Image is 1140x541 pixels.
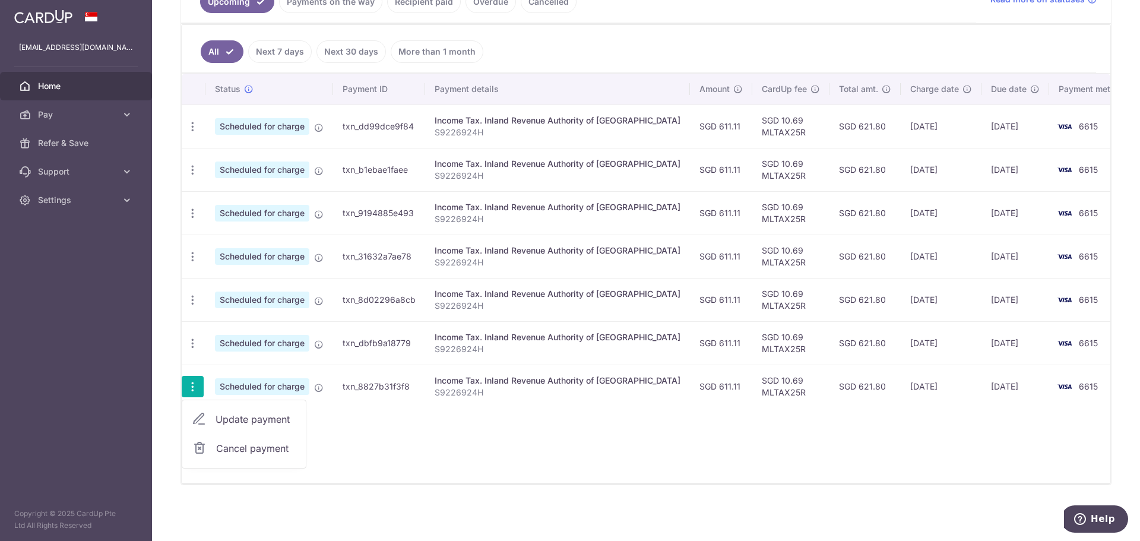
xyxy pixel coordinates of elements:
td: [DATE] [901,235,981,278]
p: S9226924H [435,257,680,268]
td: SGD 10.69 MLTAX25R [752,365,829,408]
td: SGD 611.11 [690,321,752,365]
p: S9226924H [435,343,680,355]
span: Charge date [910,83,959,95]
td: [DATE] [981,278,1049,321]
span: 6615 [1079,381,1098,391]
td: txn_b1ebae1faee [333,148,425,191]
td: SGD 621.80 [829,148,901,191]
span: 6615 [1079,208,1098,218]
span: Scheduled for charge [215,205,309,222]
p: S9226924H [435,300,680,312]
p: S9226924H [435,126,680,138]
span: Scheduled for charge [215,292,309,308]
td: SGD 621.80 [829,235,901,278]
td: [DATE] [981,148,1049,191]
span: Support [38,166,116,178]
span: Amount [699,83,730,95]
td: [DATE] [981,365,1049,408]
img: Bank Card [1053,249,1076,264]
td: SGD 621.80 [829,321,901,365]
td: SGD 10.69 MLTAX25R [752,321,829,365]
a: Next 7 days [248,40,312,63]
td: [DATE] [901,191,981,235]
td: txn_9194885e493 [333,191,425,235]
td: SGD 611.11 [690,191,752,235]
td: SGD 10.69 MLTAX25R [752,278,829,321]
img: CardUp [14,10,72,24]
a: Next 30 days [316,40,386,63]
td: [DATE] [901,278,981,321]
td: SGD 611.11 [690,105,752,148]
img: Bank Card [1053,293,1076,307]
td: SGD 611.11 [690,278,752,321]
span: Scheduled for charge [215,118,309,135]
td: SGD 611.11 [690,365,752,408]
p: S9226924H [435,387,680,398]
th: Payment method [1049,74,1139,105]
img: Bank Card [1053,336,1076,350]
td: txn_8d02296a8cb [333,278,425,321]
th: Payment ID [333,74,425,105]
span: Home [38,80,116,92]
span: Settings [38,194,116,206]
span: 6615 [1079,295,1098,305]
td: txn_8827b31f3f8 [333,365,425,408]
img: Bank Card [1053,119,1076,134]
div: Income Tax. Inland Revenue Authority of [GEOGRAPHIC_DATA] [435,115,680,126]
span: Pay [38,109,116,121]
td: SGD 621.80 [829,278,901,321]
td: SGD 611.11 [690,148,752,191]
span: Scheduled for charge [215,335,309,352]
span: 6615 [1079,121,1098,131]
p: [EMAIL_ADDRESS][DOMAIN_NAME] [19,42,133,53]
img: Bank Card [1053,379,1076,394]
td: SGD 611.11 [690,235,752,278]
td: SGD 621.80 [829,105,901,148]
td: SGD 10.69 MLTAX25R [752,148,829,191]
p: S9226924H [435,170,680,182]
td: txn_dbfb9a18779 [333,321,425,365]
td: [DATE] [901,321,981,365]
td: [DATE] [981,321,1049,365]
td: SGD 621.80 [829,191,901,235]
td: [DATE] [981,235,1049,278]
span: Scheduled for charge [215,248,309,265]
div: Income Tax. Inland Revenue Authority of [GEOGRAPHIC_DATA] [435,201,680,213]
span: CardUp fee [762,83,807,95]
td: [DATE] [981,191,1049,235]
td: SGD 10.69 MLTAX25R [752,105,829,148]
td: SGD 10.69 MLTAX25R [752,235,829,278]
span: 6615 [1079,164,1098,175]
span: Scheduled for charge [215,162,309,178]
iframe: Opens a widget where you can find more information [1064,505,1128,535]
img: Bank Card [1053,206,1076,220]
td: txn_31632a7ae78 [333,235,425,278]
td: [DATE] [981,105,1049,148]
img: Bank Card [1053,163,1076,177]
span: Scheduled for charge [215,378,309,395]
td: [DATE] [901,105,981,148]
td: [DATE] [901,365,981,408]
p: S9226924H [435,213,680,225]
td: txn_dd99dce9f84 [333,105,425,148]
td: SGD 621.80 [829,365,901,408]
div: Income Tax. Inland Revenue Authority of [GEOGRAPHIC_DATA] [435,245,680,257]
td: [DATE] [901,148,981,191]
div: Income Tax. Inland Revenue Authority of [GEOGRAPHIC_DATA] [435,331,680,343]
a: More than 1 month [391,40,483,63]
th: Payment details [425,74,690,105]
a: All [201,40,243,63]
td: SGD 10.69 MLTAX25R [752,191,829,235]
span: Due date [991,83,1027,95]
div: Income Tax. Inland Revenue Authority of [GEOGRAPHIC_DATA] [435,288,680,300]
div: Income Tax. Inland Revenue Authority of [GEOGRAPHIC_DATA] [435,375,680,387]
div: Income Tax. Inland Revenue Authority of [GEOGRAPHIC_DATA] [435,158,680,170]
span: Status [215,83,240,95]
span: Total amt. [839,83,878,95]
span: 6615 [1079,338,1098,348]
span: Refer & Save [38,137,116,149]
span: 6615 [1079,251,1098,261]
